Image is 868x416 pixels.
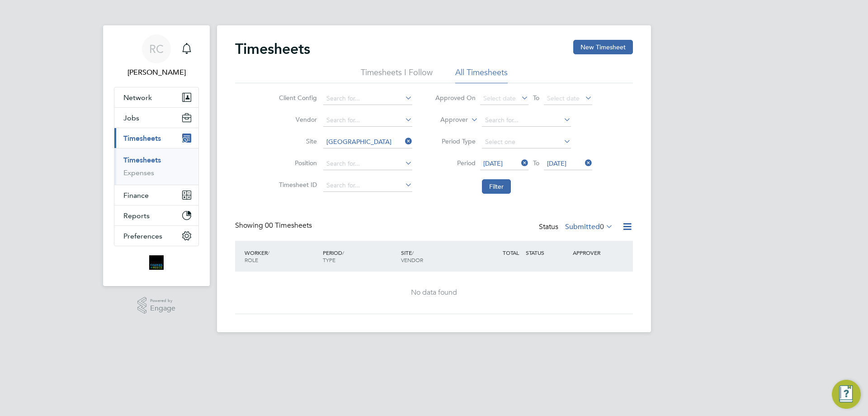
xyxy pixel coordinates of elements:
[114,148,198,185] div: Timesheets
[276,159,317,167] label: Position
[565,222,613,231] label: Submitted
[524,244,571,261] div: STATUS
[323,92,412,105] input: Search for...
[483,159,503,167] span: [DATE]
[482,114,571,127] input: Search for...
[114,87,198,107] button: Network
[483,94,516,102] span: Select date
[399,244,477,268] div: SITE
[114,128,198,148] button: Timesheets
[530,157,542,169] span: To
[547,159,566,167] span: [DATE]
[573,40,633,54] button: New Timesheet
[114,206,198,225] button: Reports
[137,297,176,314] a: Powered byEngage
[123,211,150,220] span: Reports
[323,179,412,192] input: Search for...
[114,226,198,246] button: Preferences
[427,115,468,124] label: Approver
[503,249,519,256] span: TOTAL
[268,249,269,256] span: /
[482,179,511,194] button: Filter
[530,92,542,104] span: To
[114,108,198,128] button: Jobs
[114,67,199,78] span: Robyn Clarke
[123,114,139,122] span: Jobs
[539,221,615,234] div: Status
[242,244,321,268] div: WORKER
[123,156,161,164] a: Timesheets
[114,34,199,78] a: RC[PERSON_NAME]
[276,137,317,145] label: Site
[361,67,433,83] li: Timesheets I Follow
[276,94,317,102] label: Client Config
[265,221,312,230] span: 00 Timesheets
[150,297,175,305] span: Powered by
[323,256,335,263] span: TYPE
[123,168,154,177] a: Expenses
[276,115,317,124] label: Vendor
[244,288,624,297] div: No data found
[435,159,476,167] label: Period
[342,249,344,256] span: /
[323,158,412,170] input: Search for...
[321,244,399,268] div: PERIOD
[235,40,310,58] h2: Timesheets
[123,191,149,200] span: Finance
[123,232,162,240] span: Preferences
[571,244,618,261] div: APPROVER
[150,305,175,312] span: Engage
[149,255,164,270] img: bromak-logo-retina.png
[276,181,317,189] label: Timesheet ID
[412,249,414,256] span: /
[323,114,412,127] input: Search for...
[114,255,199,270] a: Go to home page
[103,25,210,286] nav: Main navigation
[235,221,314,230] div: Showing
[482,136,571,148] input: Select one
[435,94,476,102] label: Approved On
[123,134,161,143] span: Timesheets
[547,94,580,102] span: Select date
[832,380,861,409] button: Engage Resource Center
[435,137,476,145] label: Period Type
[245,256,258,263] span: ROLE
[600,222,604,231] span: 0
[149,43,164,55] span: RC
[114,185,198,205] button: Finance
[455,67,508,83] li: All Timesheets
[401,256,423,263] span: VENDOR
[123,93,152,102] span: Network
[323,136,412,148] input: Search for...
